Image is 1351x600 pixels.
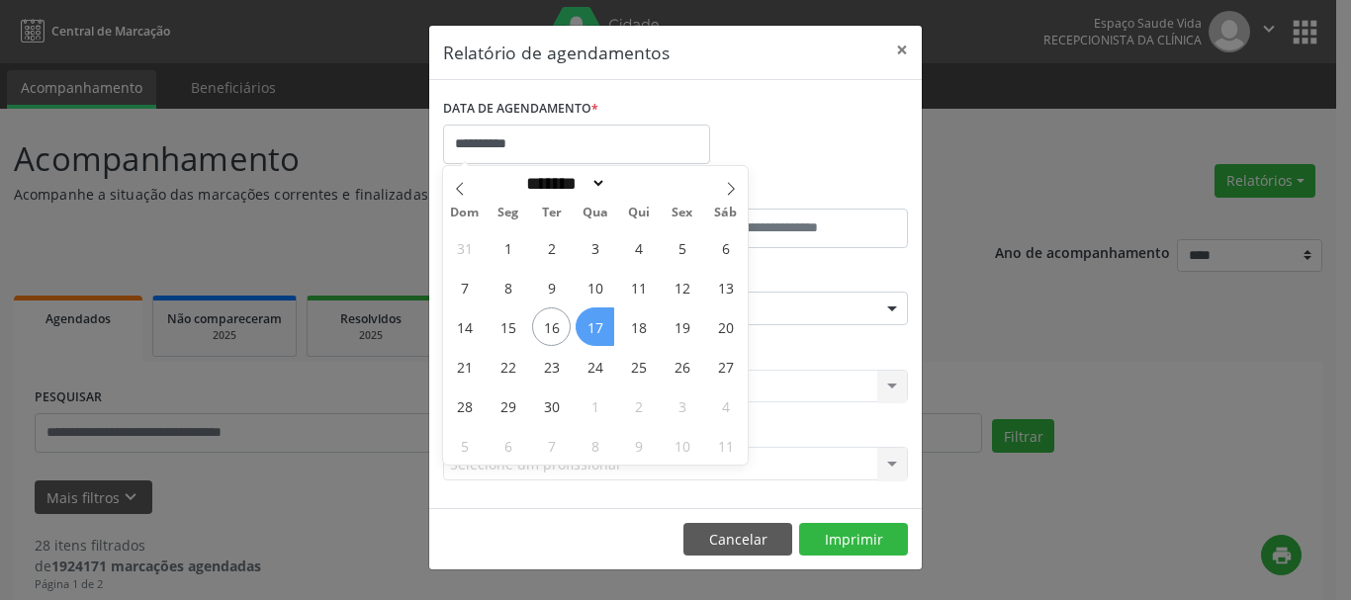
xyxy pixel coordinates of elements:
span: Setembro 2, 2025 [532,228,571,267]
span: Outubro 1, 2025 [576,386,614,425]
span: Setembro 30, 2025 [532,386,571,425]
span: Seg [487,207,530,219]
select: Month [519,173,606,194]
span: Setembro 24, 2025 [576,347,614,386]
span: Outubro 8, 2025 [576,426,614,465]
span: Setembro 28, 2025 [445,386,484,425]
span: Setembro 8, 2025 [489,268,527,306]
span: Qui [617,207,661,219]
span: Setembro 23, 2025 [532,347,571,386]
input: Year [606,173,672,194]
span: Outubro 10, 2025 [663,426,701,465]
span: Setembro 18, 2025 [619,307,658,346]
span: Setembro 13, 2025 [706,268,745,306]
span: Setembro 25, 2025 [619,347,658,386]
span: Setembro 20, 2025 [706,307,745,346]
span: Setembro 15, 2025 [489,307,527,346]
span: Setembro 26, 2025 [663,347,701,386]
h5: Relatório de agendamentos [443,40,670,65]
span: Agosto 31, 2025 [445,228,484,267]
label: ATÉ [680,178,908,209]
span: Setembro 6, 2025 [706,228,745,267]
span: Outubro 7, 2025 [532,426,571,465]
span: Setembro 22, 2025 [489,347,527,386]
span: Setembro 14, 2025 [445,307,484,346]
button: Close [882,26,922,74]
span: Setembro 5, 2025 [663,228,701,267]
span: Setembro 7, 2025 [445,268,484,306]
span: Setembro 11, 2025 [619,268,658,306]
span: Outubro 3, 2025 [663,386,701,425]
span: Setembro 29, 2025 [489,386,527,425]
span: Outubro 5, 2025 [445,426,484,465]
span: Dom [443,207,487,219]
span: Outubro 4, 2025 [706,386,745,425]
span: Setembro 12, 2025 [663,268,701,306]
span: Setembro 27, 2025 [706,347,745,386]
button: Cancelar [683,523,792,557]
span: Qua [574,207,617,219]
label: DATA DE AGENDAMENTO [443,94,598,125]
span: Setembro 19, 2025 [663,307,701,346]
span: Outubro 2, 2025 [619,386,658,425]
button: Imprimir [799,523,908,557]
span: Setembro 9, 2025 [532,268,571,306]
span: Outubro 9, 2025 [619,426,658,465]
span: Sáb [704,207,748,219]
span: Sex [661,207,704,219]
span: Setembro 21, 2025 [445,347,484,386]
span: Setembro 10, 2025 [576,268,614,306]
span: Setembro 17, 2025 [576,307,614,346]
span: Setembro 4, 2025 [619,228,658,267]
span: Setembro 3, 2025 [576,228,614,267]
span: Ter [530,207,574,219]
span: Setembro 1, 2025 [489,228,527,267]
span: Outubro 6, 2025 [489,426,527,465]
span: Setembro 16, 2025 [532,307,571,346]
span: Outubro 11, 2025 [706,426,745,465]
